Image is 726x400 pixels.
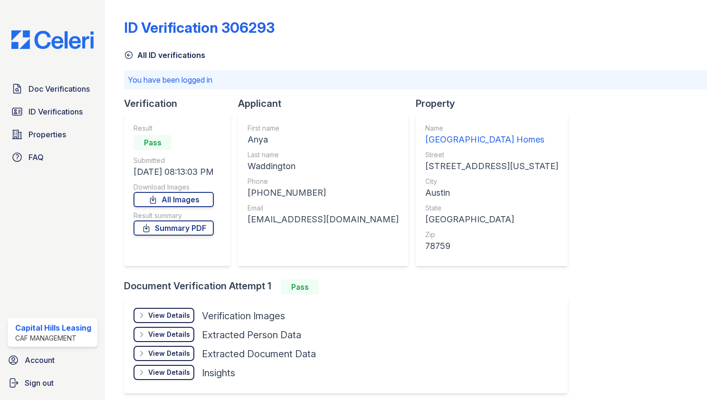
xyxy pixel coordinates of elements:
span: Sign out [25,377,54,389]
span: FAQ [29,152,44,163]
div: [GEOGRAPHIC_DATA] Homes [425,133,558,146]
span: Doc Verifications [29,83,90,95]
div: [PHONE_NUMBER] [248,186,399,200]
div: Verification [124,97,238,110]
a: FAQ [8,148,97,167]
div: Anya [248,133,399,146]
div: View Details [148,368,190,377]
div: State [425,203,558,213]
div: Extracted Document Data [202,347,316,361]
div: Last name [248,150,399,160]
a: Name [GEOGRAPHIC_DATA] Homes [425,124,558,146]
p: You have been logged in [128,74,703,86]
a: Sign out [4,373,101,392]
div: Insights [202,366,235,380]
div: First name [248,124,399,133]
div: ID Verification 306293 [124,19,275,36]
div: Download Images [134,182,214,192]
div: [EMAIL_ADDRESS][DOMAIN_NAME] [248,213,399,226]
span: Account [25,354,55,366]
div: Street [425,150,558,160]
div: Phone [248,177,399,186]
div: View Details [148,330,190,339]
div: View Details [148,349,190,358]
div: [STREET_ADDRESS][US_STATE] [425,160,558,173]
a: All Images [134,192,214,207]
a: Summary PDF [134,220,214,236]
div: Submitted [134,156,214,165]
a: All ID verifications [124,49,205,61]
span: ID Verifications [29,106,83,117]
div: Austin [425,186,558,200]
div: City [425,177,558,186]
div: View Details [148,311,190,320]
a: Properties [8,125,97,144]
div: Name [425,124,558,133]
div: Result summary [134,211,214,220]
div: Pass [281,279,319,295]
div: Verification Images [202,309,285,323]
div: Email [248,203,399,213]
div: Document Verification Attempt 1 [124,279,575,295]
div: [DATE] 08:13:03 PM [134,165,214,179]
div: Result [134,124,214,133]
div: Applicant [238,97,416,110]
a: Doc Verifications [8,79,97,98]
div: Capital Hills Leasing [15,322,91,333]
div: Zip [425,230,558,239]
div: 78759 [425,239,558,253]
img: CE_Logo_Blue-a8612792a0a2168367f1c8372b55b34899dd931a85d93a1a3d3e32e68fde9ad4.png [4,30,101,49]
div: Property [416,97,575,110]
a: Account [4,351,101,370]
div: Waddington [248,160,399,173]
span: Properties [29,129,66,140]
div: Extracted Person Data [202,328,301,342]
div: CAF Management [15,333,91,343]
div: [GEOGRAPHIC_DATA] [425,213,558,226]
div: Pass [134,135,172,150]
a: ID Verifications [8,102,97,121]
